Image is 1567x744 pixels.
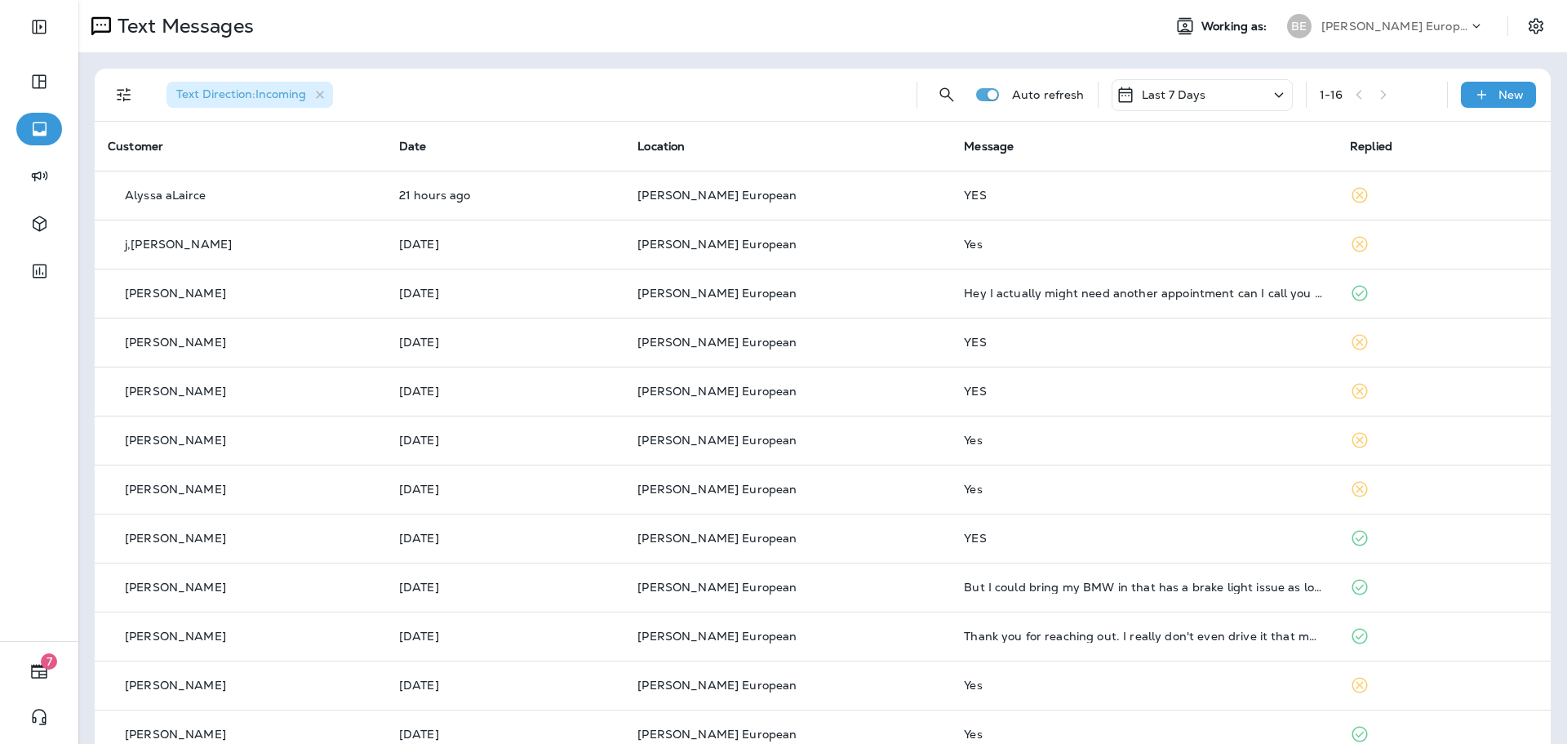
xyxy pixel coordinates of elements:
[399,679,611,692] p: Sep 28, 2025 01:15 PM
[399,728,611,741] p: Sep 28, 2025 11:55 AM
[637,286,797,301] span: [PERSON_NAME] European
[1498,88,1524,101] p: New
[125,532,226,545] p: [PERSON_NAME]
[637,139,685,154] span: Location
[964,238,1324,251] div: Yes
[1201,20,1271,33] span: Working as:
[637,384,797,399] span: [PERSON_NAME] European
[16,655,62,688] button: 7
[399,581,611,594] p: Sep 29, 2025 09:06 AM
[166,82,333,108] div: Text Direction:Incoming
[1287,14,1312,38] div: BE
[1320,88,1343,101] div: 1 - 16
[125,238,232,251] p: j,[PERSON_NAME]
[16,11,62,43] button: Expand Sidebar
[637,678,797,693] span: [PERSON_NAME] European
[125,679,226,692] p: [PERSON_NAME]
[1521,11,1551,41] button: Settings
[399,139,427,154] span: Date
[930,78,963,111] button: Search Messages
[637,335,797,350] span: [PERSON_NAME] European
[964,679,1324,692] div: Yes
[964,483,1324,496] div: Yes
[964,630,1324,643] div: Thank you for reaching out. I really don't even drive it that much. She had picked it up by milea...
[125,581,226,594] p: [PERSON_NAME]
[399,238,611,251] p: Oct 2, 2025 11:21 AM
[399,434,611,447] p: Oct 1, 2025 03:03 PM
[637,531,797,546] span: [PERSON_NAME] European
[125,189,206,202] p: Alyssa aLairce
[176,87,306,101] span: Text Direction : Incoming
[637,580,797,595] span: [PERSON_NAME] European
[125,287,226,300] p: [PERSON_NAME]
[399,630,611,643] p: Sep 28, 2025 05:50 PM
[108,78,140,111] button: Filters
[964,532,1324,545] div: YES
[964,728,1324,741] div: Yes
[1142,88,1206,101] p: Last 7 Days
[1321,20,1468,33] p: [PERSON_NAME] European Autoworks
[125,483,226,496] p: [PERSON_NAME]
[964,287,1324,300] div: Hey I actually might need another appointment can I call you and schedule when I'm ready?
[964,581,1324,594] div: But I could bring my BMW in that has a brake light issue as long as it doesn't cost me $1 million
[41,653,57,670] span: 7
[637,237,797,252] span: [PERSON_NAME] European
[1012,88,1085,101] p: Auto refresh
[964,189,1324,202] div: YES
[637,188,797,203] span: [PERSON_NAME] European
[1350,139,1392,154] span: Replied
[125,728,226,741] p: [PERSON_NAME]
[108,139,163,154] span: Customer
[637,629,797,644] span: [PERSON_NAME] European
[964,385,1324,398] div: YES
[111,14,254,38] p: Text Messages
[964,139,1014,154] span: Message
[125,630,226,643] p: [PERSON_NAME]
[399,385,611,398] p: Oct 1, 2025 03:03 PM
[637,727,797,742] span: [PERSON_NAME] European
[637,433,797,448] span: [PERSON_NAME] European
[125,385,226,398] p: [PERSON_NAME]
[125,434,226,447] p: [PERSON_NAME]
[399,189,611,202] p: Oct 2, 2025 05:08 PM
[637,482,797,497] span: [PERSON_NAME] European
[399,336,611,349] p: Oct 1, 2025 03:44 PM
[964,434,1324,447] div: Yes
[399,287,611,300] p: Oct 1, 2025 09:38 PM
[399,483,611,496] p: Sep 30, 2025 11:34 AM
[125,336,226,349] p: [PERSON_NAME]
[399,532,611,545] p: Sep 30, 2025 11:17 AM
[964,336,1324,349] div: YES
